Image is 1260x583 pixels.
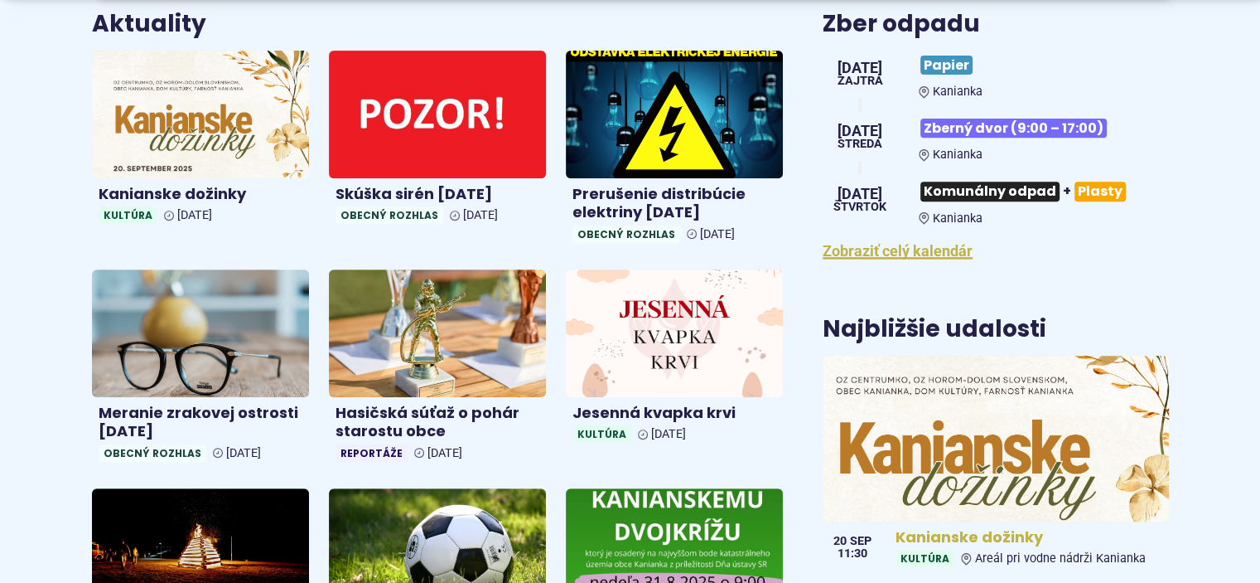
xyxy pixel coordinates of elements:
[651,427,686,441] span: [DATE]
[99,185,302,204] h4: Kanianske dožinky
[1074,182,1126,201] span: Plasty
[838,124,882,138] span: [DATE]
[566,51,783,250] a: Prerušenie distribúcie elektriny [DATE] Obecný rozhlas [DATE]
[99,445,206,462] span: Obecný rozhlas
[920,119,1107,138] span: Zberný dvor (9:00 – 17:00)
[572,185,776,222] h4: Prerušenie distribúcie elektriny [DATE]
[919,175,1168,207] h3: +
[823,175,1168,225] a: Komunálny odpad+Plasty Kanianka [DATE] štvrtok
[336,206,443,224] span: Obecný rozhlas
[920,182,1060,201] span: Komunálny odpad
[933,148,982,162] span: Kanianka
[833,202,886,213] span: štvrtok
[427,446,462,460] span: [DATE]
[896,550,954,567] span: Kultúra
[920,56,973,75] span: Papier
[933,211,982,226] span: Kanianka
[572,226,680,243] span: Obecný rozhlas
[896,528,1161,547] h4: Kanianske dožinky
[329,270,546,469] a: Hasičská súťaž o pohár starostu obce Reportáže [DATE]
[92,51,309,231] a: Kanianske dožinky Kultúra [DATE]
[823,112,1168,162] a: Zberný dvor (9:00 – 17:00) Kanianka [DATE] streda
[823,242,973,260] a: Zobraziť celý kalendár
[833,548,871,560] span: 11:30
[99,404,302,441] h4: Meranie zrakovej ostrosti [DATE]
[572,404,776,423] h4: Jesenná kvapka krvi
[823,356,1168,575] a: Kanianske dožinky KultúraAreál pri vodne nádrži Kanianka 20 sep 11:30
[823,12,1168,37] h3: Zber odpadu
[933,85,982,99] span: Kanianka
[833,187,886,202] span: [DATE]
[566,270,783,449] a: Jesenná kvapka krvi Kultúra [DATE]
[700,227,735,241] span: [DATE]
[226,446,261,460] span: [DATE]
[92,12,206,37] h3: Aktuality
[838,75,883,87] span: Zajtra
[336,404,539,441] h4: Hasičská súťaž o pohár starostu obce
[823,317,1046,343] h3: Najbližšie udalosti
[177,208,212,222] span: [DATE]
[329,51,546,231] a: Skúška sirén [DATE] Obecný rozhlas [DATE]
[99,206,157,224] span: Kultúra
[92,270,309,469] a: Meranie zrakovej ostrosti [DATE] Obecný rozhlas [DATE]
[838,61,883,75] span: [DATE]
[823,49,1168,99] a: Papier Kanianka [DATE] Zajtra
[850,536,871,547] span: sep
[336,185,539,204] h4: Skúška sirén [DATE]
[463,208,498,222] span: [DATE]
[838,138,882,150] span: streda
[572,425,631,443] span: Kultúra
[975,551,1146,566] span: Areál pri vodne nádrži Kanianka
[833,536,847,547] span: 20
[336,445,408,462] span: Reportáže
